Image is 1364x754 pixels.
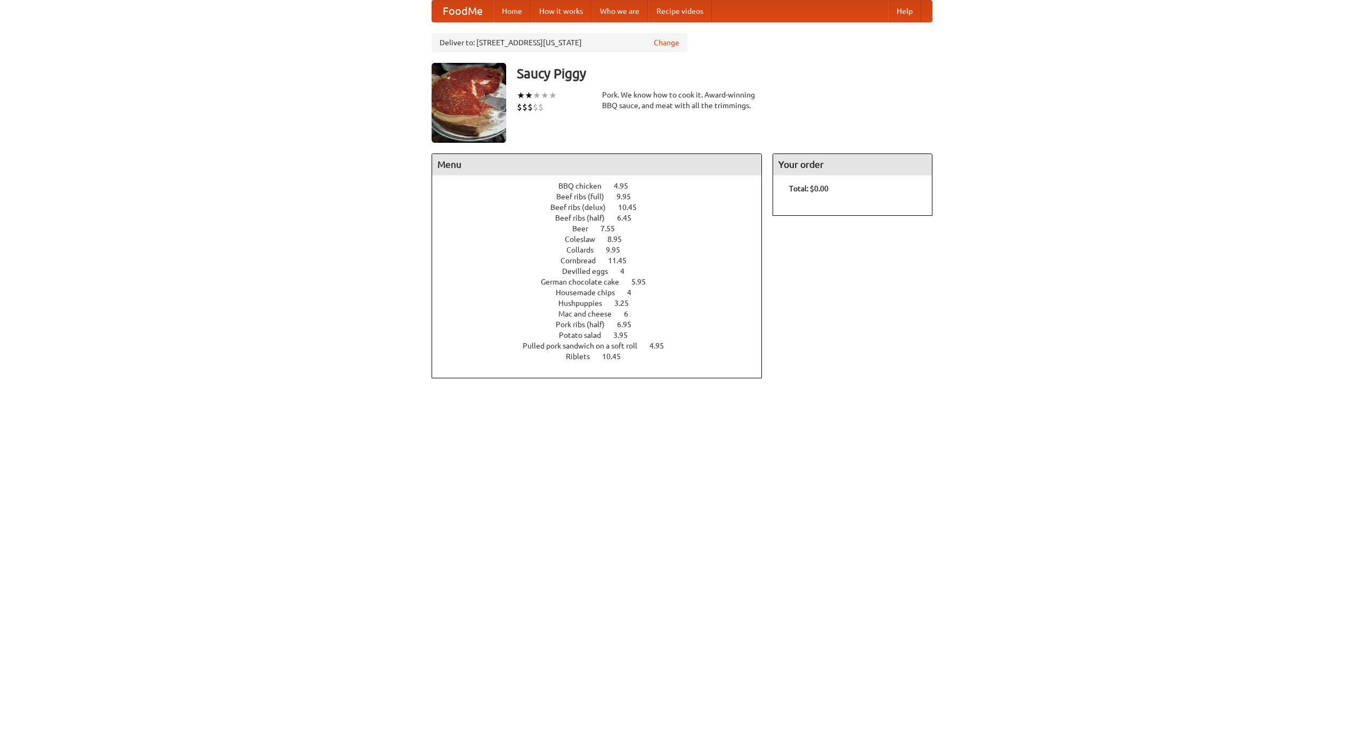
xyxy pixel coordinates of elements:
span: Pork ribs (half) [556,320,615,329]
span: Riblets [566,352,600,361]
li: $ [517,101,522,113]
li: $ [522,101,527,113]
span: German chocolate cake [541,278,630,286]
span: 8.95 [607,235,632,244]
span: 5.95 [631,278,656,286]
h4: Your order [773,154,932,175]
span: 4 [627,288,642,297]
a: Mac and cheese 6 [558,310,648,318]
a: Potato salad 3.95 [559,331,647,339]
a: Change [654,37,679,48]
li: ★ [525,90,533,101]
span: Pulled pork sandwich on a soft roll [523,342,648,350]
a: Coleslaw 8.95 [565,235,642,244]
b: Total: $0.00 [789,184,829,193]
a: Pulled pork sandwich on a soft roll 4.95 [523,342,684,350]
span: 6.95 [617,320,642,329]
a: Home [493,1,531,22]
span: Beer [572,224,599,233]
h4: Menu [432,154,761,175]
span: 6 [624,310,639,318]
h3: Saucy Piggy [517,63,932,84]
a: Recipe videos [648,1,712,22]
span: 7.55 [600,224,626,233]
span: 4.95 [649,342,675,350]
a: Devilled eggs 4 [562,267,644,275]
a: FoodMe [432,1,493,22]
span: 9.95 [616,192,642,201]
a: German chocolate cake 5.95 [541,278,665,286]
a: Cornbread 11.45 [561,256,646,265]
a: Pork ribs (half) 6.95 [556,320,651,329]
span: Coleslaw [565,235,606,244]
a: Help [888,1,921,22]
a: Beef ribs (half) 6.45 [555,214,651,222]
span: Beef ribs (full) [556,192,615,201]
a: Beef ribs (full) 9.95 [556,192,651,201]
span: 10.45 [618,203,647,212]
a: Beef ribs (delux) 10.45 [550,203,656,212]
span: Beef ribs (delux) [550,203,616,212]
span: 6.45 [617,214,642,222]
span: 4 [620,267,635,275]
span: Collards [566,246,604,254]
div: Pork. We know how to cook it. Award-winning BBQ sauce, and meat with all the trimmings. [602,90,762,111]
a: Who we are [591,1,648,22]
a: Beer 7.55 [572,224,635,233]
li: $ [538,101,543,113]
a: Riblets 10.45 [566,352,640,361]
span: Housemade chips [556,288,626,297]
span: 3.25 [614,299,639,307]
span: 11.45 [608,256,637,265]
li: $ [533,101,538,113]
li: $ [527,101,533,113]
img: angular.jpg [432,63,506,143]
a: Hushpuppies 3.25 [558,299,648,307]
li: ★ [541,90,549,101]
span: 9.95 [606,246,631,254]
li: ★ [517,90,525,101]
li: ★ [533,90,541,101]
a: BBQ chicken 4.95 [558,182,648,190]
span: 4.95 [614,182,639,190]
a: Housemade chips 4 [556,288,651,297]
div: Deliver to: [STREET_ADDRESS][US_STATE] [432,33,687,52]
span: Cornbread [561,256,606,265]
a: Collards 9.95 [566,246,640,254]
li: ★ [549,90,557,101]
span: Hushpuppies [558,299,613,307]
span: 3.95 [613,331,638,339]
span: Mac and cheese [558,310,622,318]
span: Potato salad [559,331,612,339]
span: BBQ chicken [558,182,612,190]
span: Devilled eggs [562,267,619,275]
span: Beef ribs (half) [555,214,615,222]
span: 10.45 [602,352,631,361]
a: How it works [531,1,591,22]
